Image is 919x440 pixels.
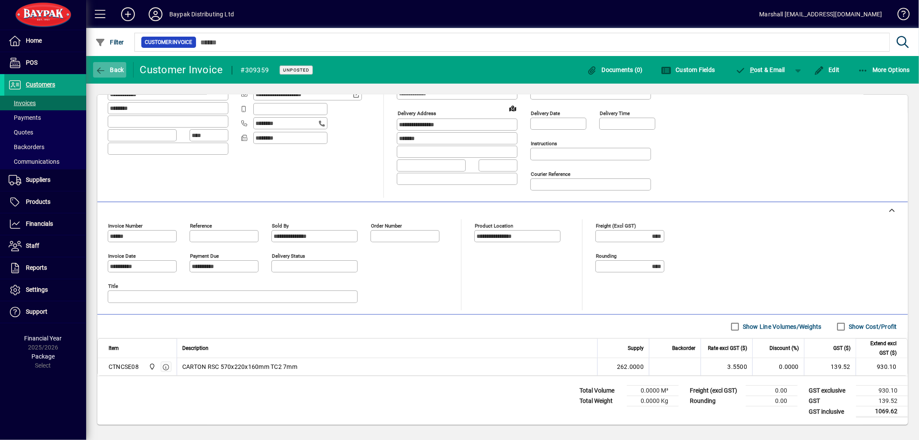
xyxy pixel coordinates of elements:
[750,66,754,73] span: P
[86,62,134,78] app-page-header-button: Back
[814,66,840,73] span: Edit
[4,96,86,110] a: Invoices
[4,257,86,279] a: Reports
[4,169,86,191] a: Suppliers
[26,37,42,44] span: Home
[617,362,644,371] span: 262.0000
[142,6,169,22] button: Profile
[109,343,119,353] span: Item
[9,129,33,136] span: Quotes
[760,7,882,21] div: Marshall [EMAIL_ADDRESS][DOMAIN_NAME]
[4,140,86,154] a: Backorders
[475,223,513,229] mat-label: Product location
[706,362,747,371] div: 3.5500
[804,386,856,396] td: GST exclusive
[506,101,520,115] a: View on map
[731,62,790,78] button: Post & Email
[93,62,126,78] button: Back
[190,223,212,229] mat-label: Reference
[4,279,86,301] a: Settings
[856,358,907,375] td: 930.10
[4,301,86,323] a: Support
[26,286,48,293] span: Settings
[585,62,645,78] button: Documents (0)
[9,114,41,121] span: Payments
[856,62,913,78] button: More Options
[26,242,39,249] span: Staff
[804,396,856,406] td: GST
[283,67,309,73] span: Unposted
[833,343,850,353] span: GST ($)
[627,396,679,406] td: 0.0000 Kg
[26,264,47,271] span: Reports
[858,66,910,73] span: More Options
[26,176,50,183] span: Suppliers
[741,322,822,331] label: Show Line Volumes/Weights
[627,386,679,396] td: 0.0000 M³
[272,253,305,259] mat-label: Delivery status
[685,386,746,396] td: Freight (excl GST)
[190,253,219,259] mat-label: Payment due
[4,191,86,213] a: Products
[108,283,118,289] mat-label: Title
[108,253,136,259] mat-label: Invoice date
[114,6,142,22] button: Add
[628,343,644,353] span: Supply
[659,62,717,78] button: Custom Fields
[241,63,269,77] div: #309359
[769,343,799,353] span: Discount (%)
[4,125,86,140] a: Quotes
[108,223,143,229] mat-label: Invoice number
[140,63,223,77] div: Customer Invoice
[847,322,897,331] label: Show Cost/Profit
[575,386,627,396] td: Total Volume
[272,223,289,229] mat-label: Sold by
[169,7,234,21] div: Baypak Distributing Ltd
[596,253,617,259] mat-label: Rounding
[856,386,908,396] td: 930.10
[145,38,193,47] span: Customer Invoice
[804,406,856,417] td: GST inclusive
[26,220,53,227] span: Financials
[861,339,897,358] span: Extend excl GST ($)
[26,59,37,66] span: POS
[95,39,124,46] span: Filter
[685,396,746,406] td: Rounding
[26,308,47,315] span: Support
[891,2,908,30] a: Knowledge Base
[746,396,798,406] td: 0.00
[95,66,124,73] span: Back
[587,66,643,73] span: Documents (0)
[9,144,44,150] span: Backorders
[596,223,636,229] mat-label: Freight (excl GST)
[708,343,747,353] span: Rate excl GST ($)
[26,198,50,205] span: Products
[4,52,86,74] a: POS
[735,66,785,73] span: ost & Email
[9,100,36,106] span: Invoices
[856,406,908,417] td: 1069.62
[531,140,557,147] mat-label: Instructions
[752,358,804,375] td: 0.0000
[4,30,86,52] a: Home
[31,353,55,360] span: Package
[26,81,55,88] span: Customers
[575,396,627,406] td: Total Weight
[182,343,209,353] span: Description
[4,154,86,169] a: Communications
[746,386,798,396] td: 0.00
[531,171,570,177] mat-label: Courier Reference
[93,34,126,50] button: Filter
[182,362,297,371] span: CARTON RSC 570x220x160mm TC2 7mm
[812,62,842,78] button: Edit
[371,223,402,229] mat-label: Order number
[856,396,908,406] td: 139.52
[4,213,86,235] a: Financials
[804,358,856,375] td: 139.52
[9,158,59,165] span: Communications
[4,235,86,257] a: Staff
[4,110,86,125] a: Payments
[672,343,695,353] span: Backorder
[531,110,560,116] mat-label: Delivery date
[661,66,715,73] span: Custom Fields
